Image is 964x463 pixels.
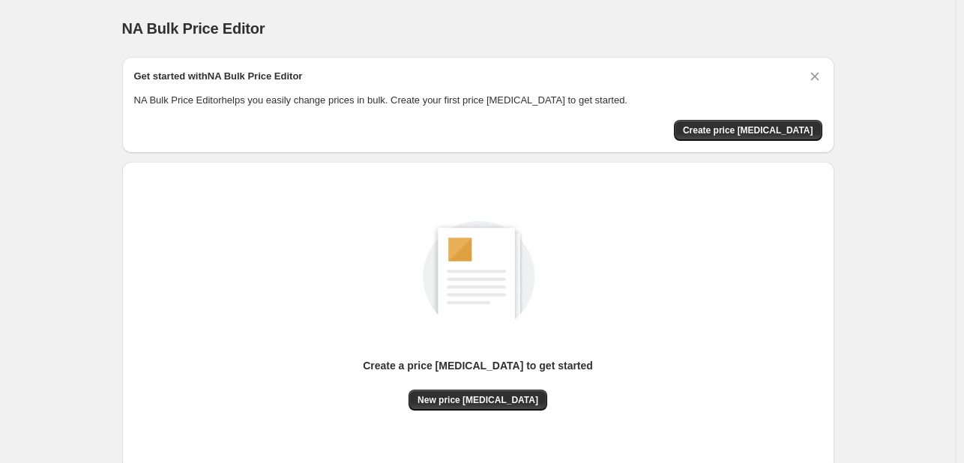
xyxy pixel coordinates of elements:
[122,20,265,37] span: NA Bulk Price Editor
[683,124,813,136] span: Create price [MEDICAL_DATA]
[134,93,822,108] p: NA Bulk Price Editor helps you easily change prices in bulk. Create your first price [MEDICAL_DAT...
[807,69,822,84] button: Dismiss card
[134,69,303,84] h2: Get started with NA Bulk Price Editor
[418,394,538,406] span: New price [MEDICAL_DATA]
[409,390,547,411] button: New price [MEDICAL_DATA]
[674,120,822,141] button: Create price change job
[363,358,593,373] p: Create a price [MEDICAL_DATA] to get started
